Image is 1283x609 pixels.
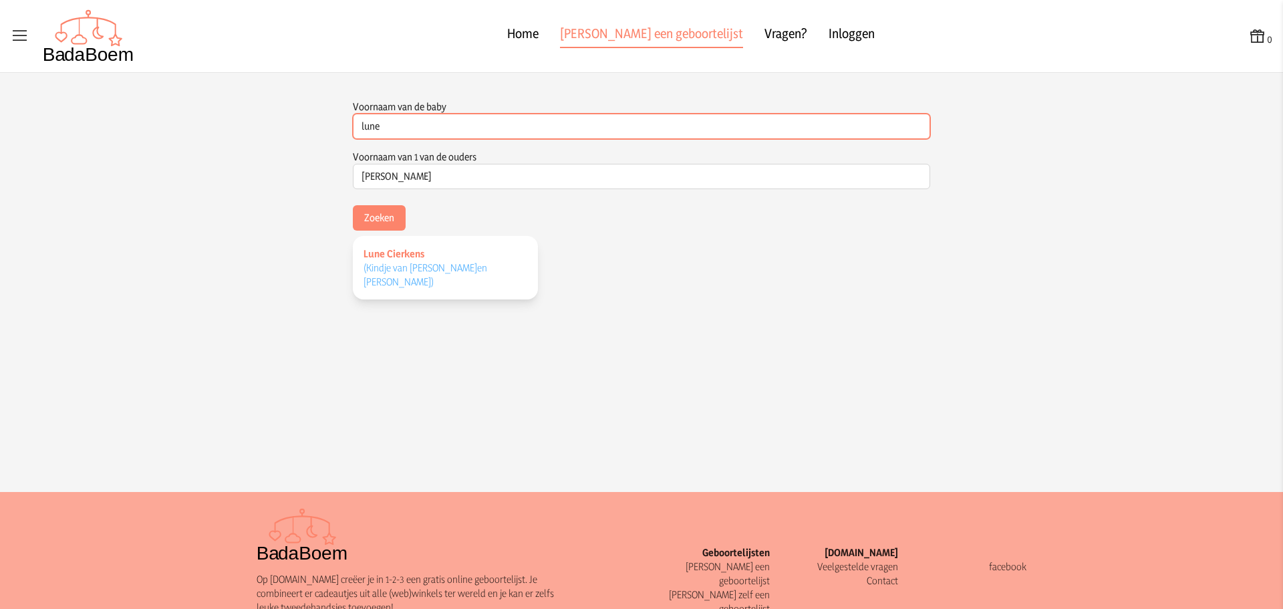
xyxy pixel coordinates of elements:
div: [DOMAIN_NAME] [770,545,898,560]
span: Lune Cierkens [364,247,424,260]
div: Geboortelijsten [641,545,770,560]
button: 0 [1248,27,1272,46]
a: [PERSON_NAME] een geboortelijst [560,24,743,48]
label: Voornaam van de baby [353,100,446,113]
span: (Kindje van [PERSON_NAME] en [PERSON_NAME] ) [364,261,487,288]
a: [PERSON_NAME] een geboortelijst [686,560,770,587]
a: Lune Cierkens(Kindje van [PERSON_NAME]en [PERSON_NAME]) [353,236,538,299]
a: facebook [989,560,1026,573]
img: Badaboem [257,508,348,562]
a: Veelgestelde vragen [817,560,898,573]
img: Badaboem [43,9,134,63]
label: Voornaam van 1 van de ouders [353,150,476,163]
a: Vragen? [764,24,807,48]
a: Home [507,24,539,48]
a: Contact [867,574,898,587]
button: Zoeken [353,205,406,231]
a: Inloggen [829,24,875,48]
